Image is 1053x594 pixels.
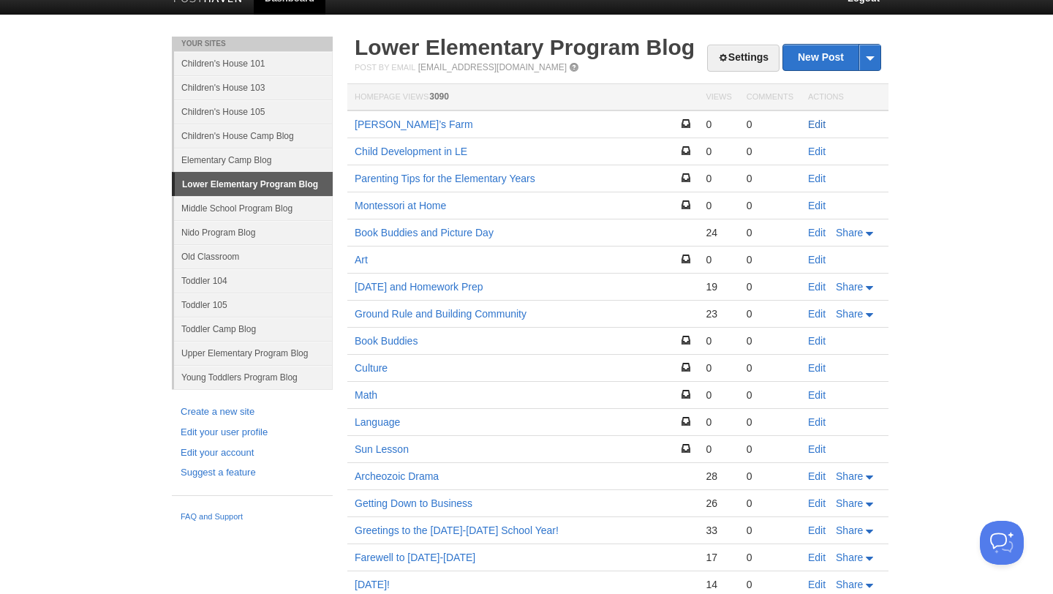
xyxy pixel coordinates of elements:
div: 14 [706,578,731,591]
a: Edit [808,362,826,374]
a: Math [355,389,377,401]
a: Edit your account [181,446,324,461]
div: 0 [706,145,731,158]
a: Ground Rule and Building Community [355,308,526,320]
div: 0 [747,416,793,429]
div: 0 [706,416,731,429]
div: 0 [747,172,793,185]
div: 0 [747,280,793,293]
span: Share [836,470,863,482]
a: Edit [808,443,826,455]
li: Your Sites [172,37,333,51]
a: Farewell to [DATE]-[DATE] [355,552,475,563]
a: Children's House 103 [174,75,333,99]
div: 0 [747,551,793,564]
span: Share [836,281,863,293]
div: 19 [706,280,731,293]
a: Lower Elementary Program Blog [355,35,695,59]
div: 0 [706,334,731,347]
a: Edit [808,119,826,130]
a: Edit your user profile [181,425,324,440]
a: Edit [808,281,826,293]
a: [DATE] and Homework Prep [355,281,483,293]
a: [PERSON_NAME]’s Farm [355,119,473,130]
a: FAQ and Support [181,511,324,524]
a: Settings [707,45,780,72]
div: 26 [706,497,731,510]
div: 0 [747,334,793,347]
div: 0 [747,307,793,320]
a: Old Classroom [174,244,333,268]
th: Homepage Views [347,84,698,111]
span: Share [836,525,863,536]
a: Upper Elementary Program Blog [174,341,333,365]
a: Nido Program Blog [174,220,333,244]
div: 0 [747,388,793,402]
a: Getting Down to Business [355,497,472,509]
a: Parenting Tips for the Elementary Years [355,173,535,184]
div: 0 [747,578,793,591]
div: 0 [706,361,731,375]
span: Post by Email [355,63,415,72]
a: Toddler 105 [174,293,333,317]
span: Share [836,227,863,238]
a: Edit [808,146,826,157]
div: 0 [747,145,793,158]
a: Young Toddlers Program Blog [174,365,333,389]
a: Art [355,254,368,266]
iframe: Help Scout Beacon - Open [980,521,1024,565]
a: Children's House Camp Blog [174,124,333,148]
span: 3090 [429,91,449,102]
a: Greetings to the [DATE]-[DATE] School Year! [355,525,559,536]
a: Edit [808,497,826,509]
a: Book Buddies and Picture Day [355,227,494,238]
div: 0 [706,253,731,266]
a: Middle School Program Blog [174,196,333,220]
a: Sun Lesson [355,443,409,455]
a: Edit [808,470,826,482]
a: Edit [808,416,826,428]
a: Edit [808,173,826,184]
a: New Post [783,45,880,70]
a: Edit [808,308,826,320]
a: Edit [808,579,826,590]
a: Culture [355,362,388,374]
a: Children's House 101 [174,51,333,75]
div: 0 [706,118,731,131]
div: 0 [706,172,731,185]
a: Montessori at Home [355,200,446,211]
a: Suggest a feature [181,465,324,481]
a: Book Buddies [355,335,418,347]
div: 0 [747,253,793,266]
th: Views [698,84,739,111]
a: Edit [808,552,826,563]
a: Toddler Camp Blog [174,317,333,341]
a: [DATE]! [355,579,390,590]
span: Share [836,497,863,509]
span: Share [836,308,863,320]
a: Lower Elementary Program Blog [175,173,333,196]
th: Comments [739,84,801,111]
span: Share [836,579,863,590]
a: [EMAIL_ADDRESS][DOMAIN_NAME] [418,62,567,72]
span: Share [836,552,863,563]
div: 0 [706,443,731,456]
div: 0 [747,226,793,239]
a: Edit [808,200,826,211]
div: 0 [747,524,793,537]
a: Create a new site [181,405,324,420]
a: Edit [808,227,826,238]
div: 0 [747,199,793,212]
a: Language [355,416,400,428]
a: Edit [808,254,826,266]
div: 0 [747,497,793,510]
div: 23 [706,307,731,320]
a: Toddler 104 [174,268,333,293]
a: Children's House 105 [174,99,333,124]
div: 33 [706,524,731,537]
a: Edit [808,525,826,536]
div: 0 [706,388,731,402]
div: 24 [706,226,731,239]
div: 0 [747,443,793,456]
div: 0 [747,361,793,375]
